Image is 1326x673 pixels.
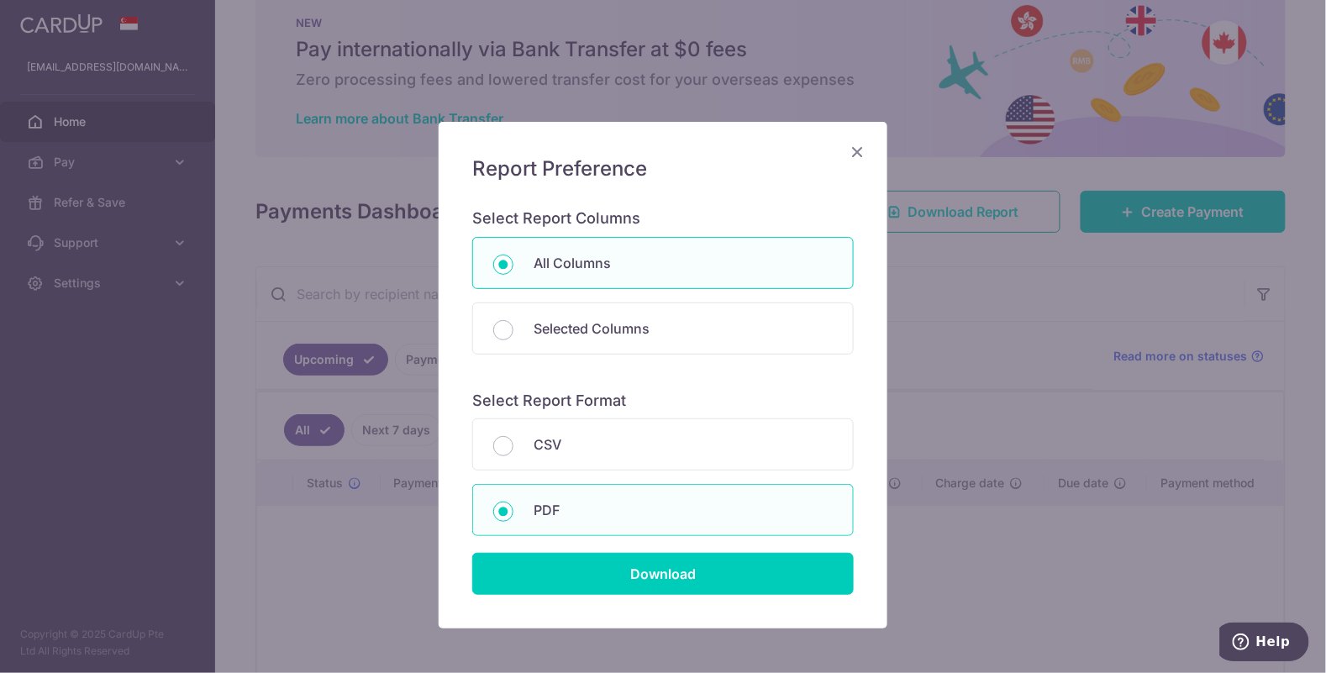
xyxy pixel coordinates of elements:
p: All Columns [534,253,833,273]
p: PDF [534,500,833,520]
h5: Report Preference [472,155,854,182]
span: Help [36,12,71,27]
p: CSV [534,434,833,455]
input: Download [472,553,854,595]
iframe: Opens a widget where you can find more information [1220,623,1309,665]
p: Selected Columns [534,318,833,339]
h6: Select Report Format [472,392,854,411]
button: Close [847,142,867,162]
h6: Select Report Columns [472,209,854,229]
